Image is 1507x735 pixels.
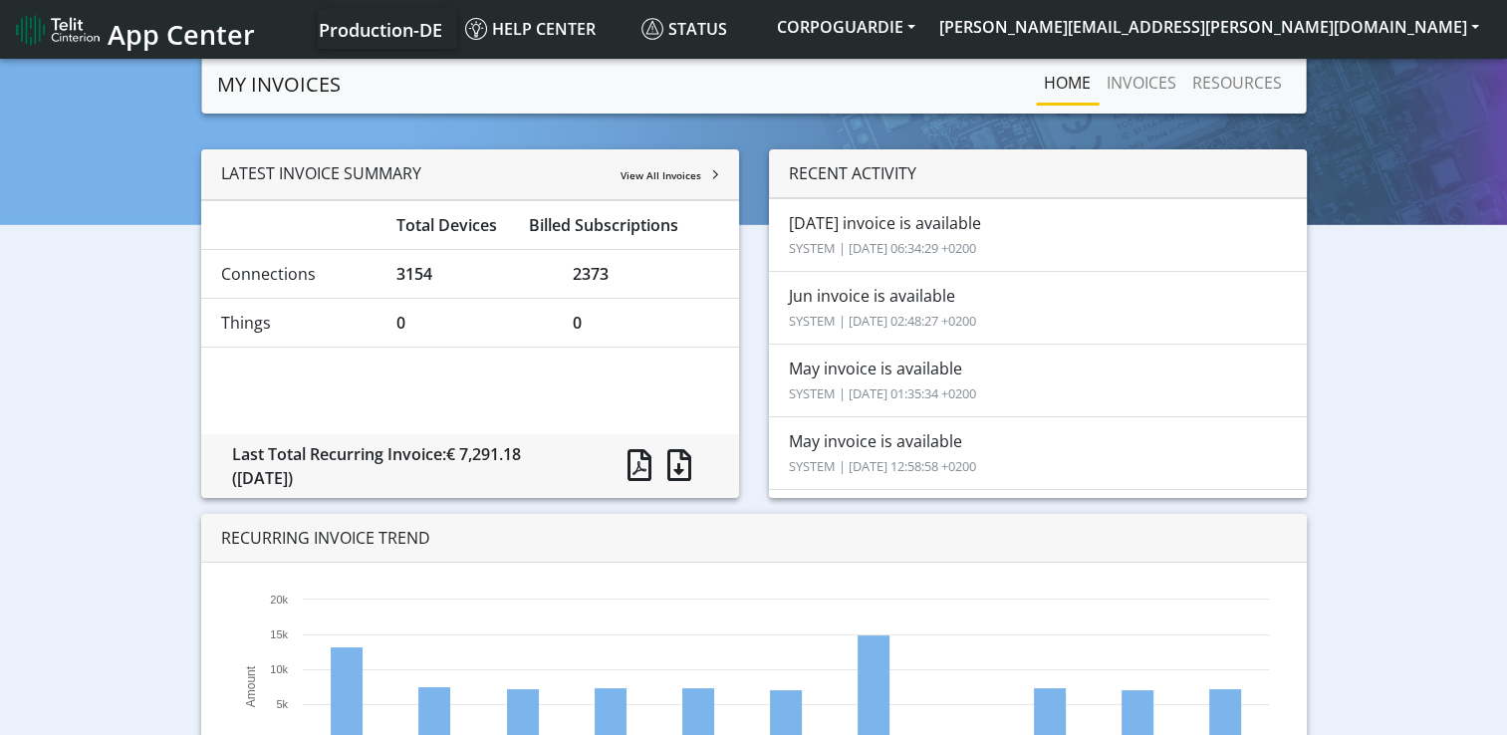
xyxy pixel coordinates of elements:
[16,14,100,46] img: logo-telit-cinterion-gw-new.png
[769,271,1307,345] li: Jun invoice is available
[381,213,514,237] div: Total Devices
[927,9,1491,45] button: [PERSON_NAME][EMAIL_ADDRESS][PERSON_NAME][DOMAIN_NAME]
[769,416,1307,490] li: May invoice is available
[769,344,1307,417] li: May invoice is available
[641,18,727,40] span: Status
[206,262,382,286] div: Connections
[457,9,633,49] a: Help center
[465,18,487,40] img: knowledge.svg
[558,262,734,286] div: 2373
[558,311,734,335] div: 0
[381,262,558,286] div: 3154
[270,663,288,675] text: 10k
[446,443,521,465] span: € 7,291.18
[621,168,701,182] span: View All Invoices
[381,311,558,335] div: 0
[1184,63,1290,103] a: RESOURCES
[769,149,1307,198] div: RECENT ACTIVITY
[108,16,255,53] span: App Center
[1099,63,1184,103] a: INVOICES
[789,384,976,402] small: SYSTEM | [DATE] 01:35:34 +0200
[765,9,927,45] button: CORPOGUARDIE
[789,239,976,257] small: SYSTEM | [DATE] 06:34:29 +0200
[270,628,288,640] text: 15k
[16,8,252,51] a: App Center
[514,213,734,237] div: Billed Subscriptions
[270,594,288,606] text: 20k
[641,18,663,40] img: status.svg
[243,665,257,707] text: Amount
[465,18,596,40] span: Help center
[769,198,1307,272] li: [DATE] invoice is available
[276,698,288,710] text: 5k
[217,65,341,105] a: MY INVOICES
[232,466,582,490] div: ([DATE])
[318,9,441,49] a: Your current platform instance
[206,311,382,335] div: Things
[1036,63,1099,103] a: Home
[201,514,1307,563] div: RECURRING INVOICE TREND
[769,489,1307,563] li: May invoice is available
[633,9,765,49] a: Status
[217,442,597,490] div: Last Total Recurring Invoice:
[789,457,976,475] small: SYSTEM | [DATE] 12:58:58 +0200
[789,312,976,330] small: SYSTEM | [DATE] 02:48:27 +0200
[201,149,739,200] div: LATEST INVOICE SUMMARY
[319,18,442,42] span: Production-DE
